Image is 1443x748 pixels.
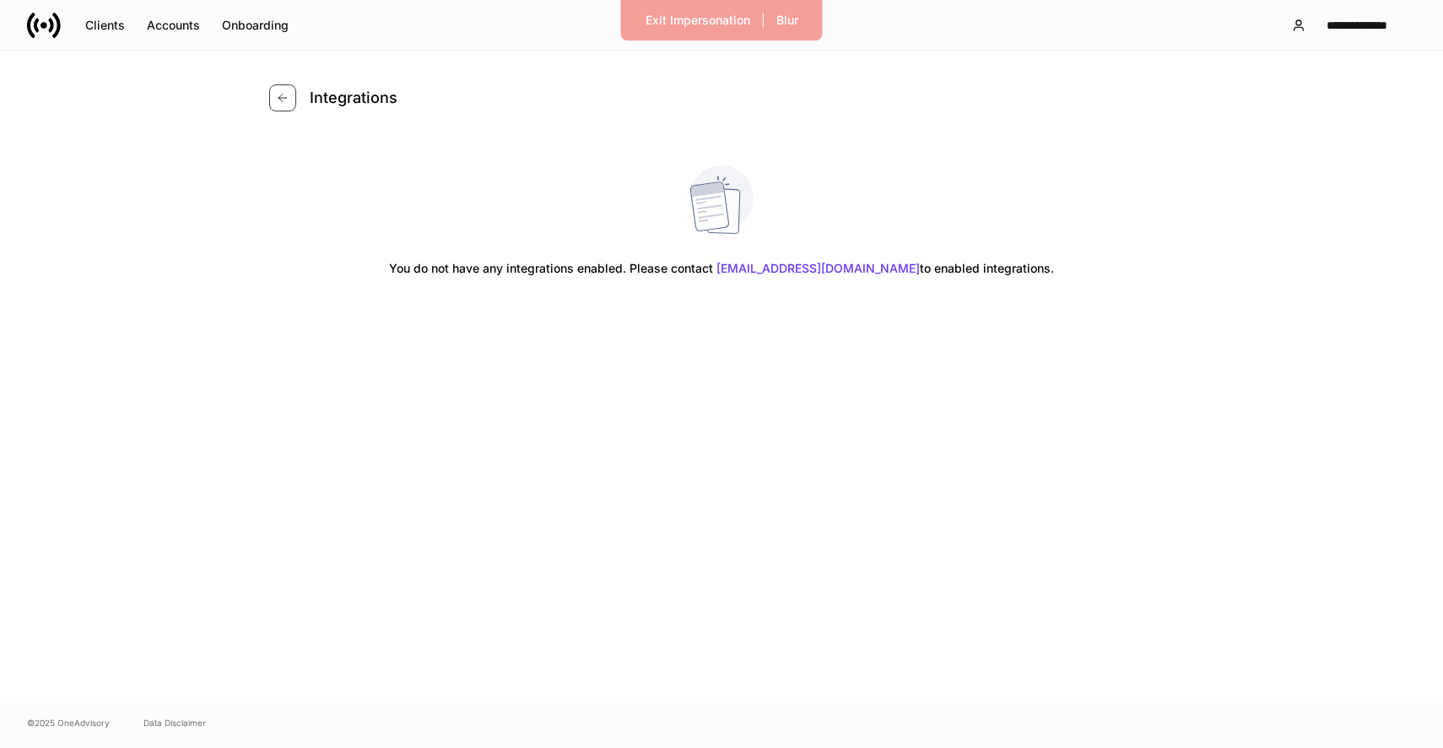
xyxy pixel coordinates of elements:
[74,12,136,39] button: Clients
[716,261,920,275] a: [EMAIL_ADDRESS][DOMAIN_NAME]
[776,12,798,29] div: Blur
[211,12,300,39] button: Onboarding
[147,17,200,34] div: Accounts
[143,716,206,729] a: Data Disclaimer
[765,7,809,34] button: Blur
[222,17,289,34] div: Onboarding
[85,17,125,34] div: Clients
[646,12,750,29] div: Exit Impersonation
[635,7,761,34] button: Exit Impersonation
[389,253,1054,284] h5: You do not have any integrations enabled. Please contact to enabled integrations.
[310,88,397,108] h4: Integrations
[27,716,110,729] span: © 2025 OneAdvisory
[136,12,211,39] button: Accounts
